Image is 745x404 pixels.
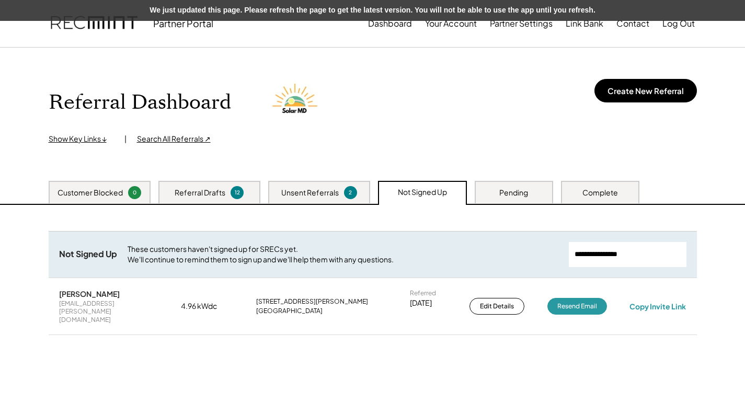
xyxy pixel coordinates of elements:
div: [PERSON_NAME] [59,289,120,298]
button: Dashboard [368,13,412,34]
div: 2 [346,189,356,197]
div: [DATE] [410,298,432,308]
button: Create New Referral [594,79,697,102]
div: Unsent Referrals [281,188,339,198]
button: Your Account [425,13,477,34]
div: These customers haven't signed up for SRECs yet. We'll continue to remind them to sign up and we'... [128,244,558,264]
div: Complete [582,188,618,198]
h1: Referral Dashboard [49,90,231,115]
div: [GEOGRAPHIC_DATA] [256,307,323,315]
div: Pending [499,188,528,198]
div: Copy Invite Link [629,302,686,311]
div: Customer Blocked [58,188,123,198]
div: Not Signed Up [59,249,117,260]
div: Show Key Links ↓ [49,134,114,144]
img: recmint-logotype%403x.png [51,6,137,41]
div: [EMAIL_ADDRESS][PERSON_NAME][DOMAIN_NAME] [59,299,158,324]
div: 0 [130,189,140,197]
button: Link Bank [566,13,603,34]
button: Resend Email [547,298,607,315]
div: 4.96 kWdc [181,301,233,311]
button: Edit Details [469,298,524,315]
button: Log Out [662,13,695,34]
div: Referral Drafts [175,188,225,198]
button: Partner Settings [490,13,553,34]
div: Referred [410,289,436,297]
div: Search All Referrals ↗ [137,134,211,144]
button: Contact [616,13,649,34]
div: Partner Portal [153,17,213,29]
div: [STREET_ADDRESS][PERSON_NAME] [256,297,368,306]
div: Not Signed Up [398,187,447,198]
img: Solar%20MD%20LOgo.png [268,74,325,131]
div: 12 [232,189,242,197]
div: | [124,134,127,144]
